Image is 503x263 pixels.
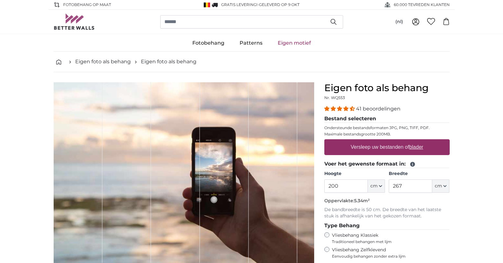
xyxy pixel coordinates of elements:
[356,106,400,112] span: 41 beoordelingen
[204,3,210,7] img: België
[390,16,408,28] button: (nl)
[432,179,449,193] button: cm
[270,35,319,51] a: Eigen motief
[185,35,232,51] a: Fotobehang
[394,2,450,8] span: 60.000 TEVREDEN KLANTEN
[435,183,442,189] span: cm
[221,2,257,7] span: GRATIS levering!
[54,14,95,30] img: Betterwalls
[324,82,450,94] h1: Eigen foto als behang
[259,2,300,7] span: Geleverd op 9 okt
[54,52,450,72] nav: breadcrumbs
[324,171,385,177] label: Hoogte
[370,183,378,189] span: cm
[75,58,131,66] a: Eigen foto als behang
[354,198,370,204] span: 5.34m²
[63,2,111,8] span: FOTOBEHANG OP MAAT
[368,179,385,193] button: cm
[324,115,450,123] legend: Bestand selecteren
[232,35,270,51] a: Patterns
[324,132,450,137] p: Maximale bestandsgrootte 200MB.
[324,207,450,219] p: De bandbreedte is 50 cm. De breedte van het laatste stuk is afhankelijk van het gekozen formaat.
[332,254,450,259] span: Eenvoudig behangen zonder extra lijm
[332,247,450,259] label: Vliesbehang Zelfklevend
[324,222,450,230] legend: Type Behang
[389,171,449,177] label: Breedte
[324,160,450,168] legend: Voer het gewenste formaat in:
[324,125,450,130] p: Ondersteunde bestandsformaten JPG, PNG, TIFF, PDF.
[332,232,438,244] label: Vliesbehang Klassiek
[332,239,438,244] span: Traditioneel behangen met lijm
[324,95,345,100] span: Nr. WQ553
[324,106,356,112] span: 4.39 stars
[324,198,450,204] p: Oppervlakte:
[141,58,196,66] a: Eigen foto als behang
[257,2,300,7] span: -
